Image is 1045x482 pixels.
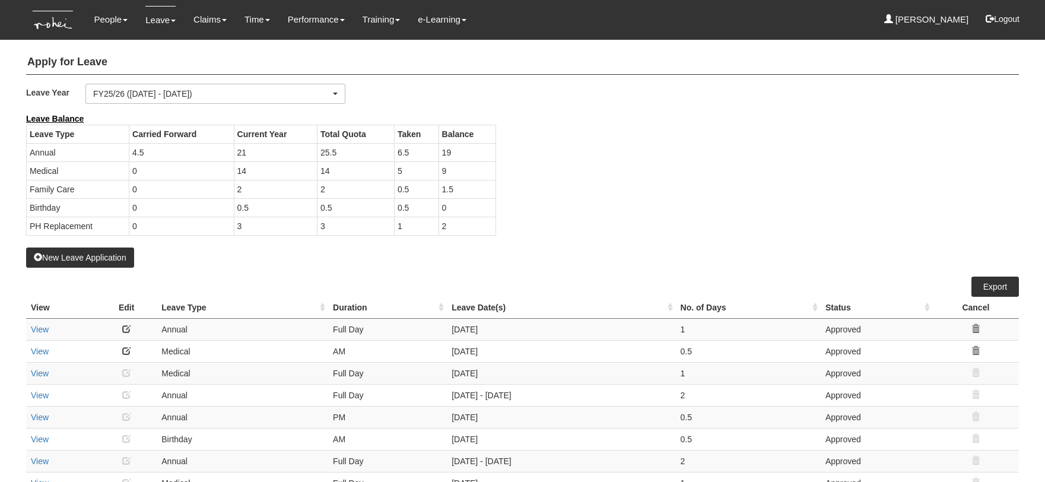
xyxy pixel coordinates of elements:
td: 14 [317,161,394,180]
td: 1 [676,362,821,384]
td: 0.5 [676,340,821,362]
td: 21 [234,143,317,161]
td: 0 [129,217,234,235]
th: No. of Days : activate to sort column ascending [676,297,821,319]
b: Leave Balance [26,114,84,123]
a: Training [363,6,401,33]
td: [DATE] [447,362,675,384]
td: Full Day [328,450,447,472]
td: 3 [234,217,317,235]
td: Full Day [328,318,447,340]
td: Full Day [328,384,447,406]
td: Birthday [27,198,129,217]
td: Birthday [157,428,328,450]
td: [DATE] [447,428,675,450]
th: Taken [394,125,439,143]
td: Approved [821,428,933,450]
td: [DATE] [447,318,675,340]
th: Duration : activate to sort column ascending [328,297,447,319]
td: Family Care [27,180,129,198]
a: Performance [288,6,345,33]
td: 0.5 [394,180,439,198]
td: 0.5 [676,428,821,450]
td: Approved [821,384,933,406]
a: [PERSON_NAME] [884,6,969,33]
th: Balance [439,125,495,143]
td: Approved [821,340,933,362]
div: FY25/26 ([DATE] - [DATE]) [93,88,331,100]
td: 0.5 [234,198,317,217]
a: View [31,413,49,422]
td: Medical [157,340,328,362]
a: Leave [145,6,176,34]
th: Leave Type : activate to sort column ascending [157,297,328,319]
th: Leave Type [27,125,129,143]
td: 9 [439,161,495,180]
th: Leave Date(s) : activate to sort column ascending [447,297,675,319]
th: Cancel [933,297,1019,319]
td: Medical [157,362,328,384]
td: Approved [821,450,933,472]
td: 1 [394,217,439,235]
td: 25.5 [317,143,394,161]
a: Time [244,6,270,33]
h4: Apply for Leave [26,50,1019,75]
th: Current Year [234,125,317,143]
td: Annual [157,318,328,340]
a: View [31,369,49,378]
a: View [31,456,49,466]
td: 6.5 [394,143,439,161]
a: View [31,435,49,444]
td: AM [328,428,447,450]
td: 2 [676,450,821,472]
td: 2 [439,217,495,235]
td: 1 [676,318,821,340]
td: [DATE] - [DATE] [447,384,675,406]
td: PH Replacement [27,217,129,235]
th: Total Quota [317,125,394,143]
td: Full Day [328,362,447,384]
td: 0 [129,161,234,180]
td: 0.5 [317,198,394,217]
td: 2 [234,180,317,198]
td: 2 [676,384,821,406]
td: AM [328,340,447,362]
td: 5 [394,161,439,180]
td: Approved [821,406,933,428]
th: Edit [96,297,157,319]
td: 0.5 [394,198,439,217]
button: FY25/26 ([DATE] - [DATE]) [85,84,345,104]
td: Annual [157,406,328,428]
td: Annual [157,384,328,406]
td: [DATE] [447,340,675,362]
td: Annual [27,143,129,161]
td: 14 [234,161,317,180]
td: 2 [317,180,394,198]
td: [DATE] - [DATE] [447,450,675,472]
a: e-Learning [418,6,466,33]
td: [DATE] [447,406,675,428]
th: Status : activate to sort column ascending [821,297,933,319]
td: Medical [27,161,129,180]
td: 1.5 [439,180,495,198]
a: View [31,347,49,356]
button: New Leave Application [26,248,134,268]
td: Approved [821,362,933,384]
a: People [94,6,128,33]
label: Leave Year [26,84,85,101]
td: 0 [129,198,234,217]
td: Annual [157,450,328,472]
th: View [26,297,96,319]
a: Export [971,277,1019,297]
td: 19 [439,143,495,161]
td: 4.5 [129,143,234,161]
a: Claims [193,6,227,33]
button: Logout [977,5,1028,33]
td: 0 [129,180,234,198]
td: PM [328,406,447,428]
td: 0 [439,198,495,217]
a: View [31,325,49,334]
td: Approved [821,318,933,340]
td: 3 [317,217,394,235]
a: View [31,391,49,400]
